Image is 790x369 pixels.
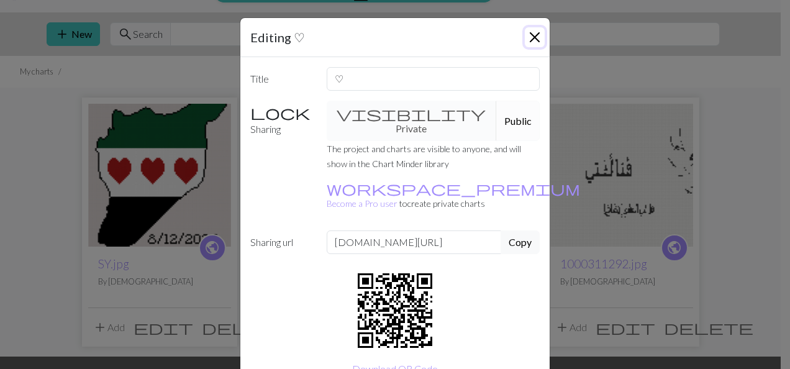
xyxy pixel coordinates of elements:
small: to create private charts [327,183,580,209]
h5: Editing ♡ [250,28,305,47]
small: The project and charts are visible to anyone, and will show in the Chart Minder library [327,143,521,169]
button: Close [525,27,545,47]
label: Sharing [243,101,319,141]
span: workspace_premium [327,180,580,197]
label: Sharing url [243,230,319,254]
button: Copy [501,230,540,254]
label: Title [243,67,319,91]
button: Public [496,101,540,141]
a: Become a Pro user [327,183,580,209]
